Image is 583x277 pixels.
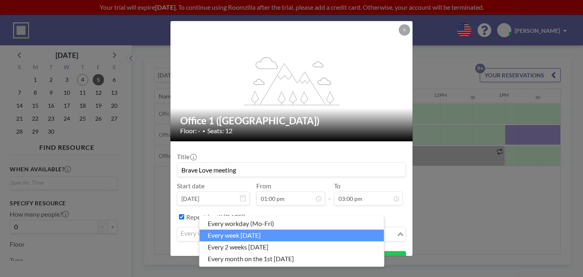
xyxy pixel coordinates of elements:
label: Title [177,153,196,161]
input: Julia's reservation [177,163,406,177]
g: flex-grow: 1.2; [244,56,340,105]
span: Seats: 12 [207,127,232,135]
label: From [256,182,271,190]
span: • [202,128,205,134]
li: every week [DATE] [200,230,384,241]
label: Start date [177,182,204,190]
div: Search for option [177,227,406,241]
span: Floor: - [180,127,200,135]
li: every 2 weeks [DATE] [200,241,384,253]
li: every workday (Mo-Fri) [200,218,384,230]
input: Search for option [178,229,396,239]
button: BOOK NOW [365,251,406,265]
h2: Office 1 ([GEOGRAPHIC_DATA]) [180,115,404,127]
span: - [328,185,331,202]
label: To [334,182,340,190]
label: Repeat (until [DATE]) [186,213,246,221]
li: every month on the 1st [DATE] [200,253,384,265]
